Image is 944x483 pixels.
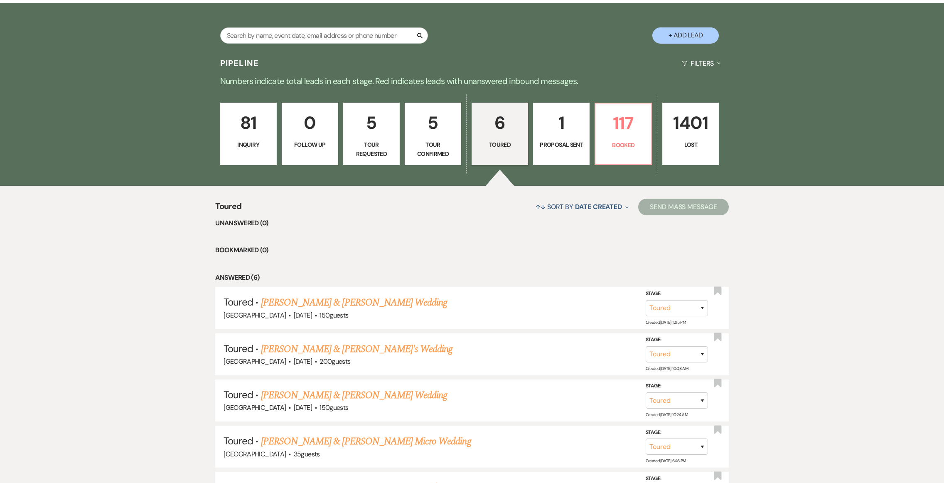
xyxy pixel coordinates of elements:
[646,366,688,371] span: Created: [DATE] 10:08 AM
[472,103,528,165] a: 6Toured
[215,200,241,218] span: Toured
[343,103,400,165] a: 5Tour Requested
[224,434,253,447] span: Toured
[646,412,688,417] span: Created: [DATE] 10:24 AM
[646,320,686,325] span: Created: [DATE] 12:15 PM
[220,27,428,44] input: Search by name, event date, email address or phone number
[668,109,713,137] p: 1401
[282,103,338,165] a: 0Follow Up
[173,74,771,88] p: Numbers indicate total leads in each stage. Red indicates leads with unanswered inbound messages.
[224,342,253,355] span: Toured
[226,109,271,137] p: 81
[595,103,652,165] a: 117Booked
[646,335,708,345] label: Stage:
[215,272,729,283] li: Answered (6)
[261,388,447,403] a: [PERSON_NAME] & [PERSON_NAME] Wedding
[224,403,286,412] span: [GEOGRAPHIC_DATA]
[410,109,456,137] p: 5
[646,289,708,298] label: Stage:
[668,140,713,149] p: Lost
[538,109,584,137] p: 1
[215,218,729,229] li: Unanswered (0)
[646,382,708,391] label: Stage:
[538,140,584,149] p: Proposal Sent
[652,27,719,44] button: + Add Lead
[224,388,253,401] span: Toured
[532,196,632,218] button: Sort By Date Created
[226,140,271,149] p: Inquiry
[215,245,729,256] li: Bookmarked (0)
[533,103,590,165] a: 1Proposal Sent
[261,434,471,449] a: [PERSON_NAME] & [PERSON_NAME] Micro Wedding
[349,140,394,159] p: Tour Requested
[294,450,320,458] span: 35 guests
[261,295,447,310] a: [PERSON_NAME] & [PERSON_NAME] Wedding
[261,342,453,357] a: [PERSON_NAME] & [PERSON_NAME]'s Wedding
[600,109,646,137] p: 117
[678,52,724,74] button: Filters
[224,311,286,320] span: [GEOGRAPHIC_DATA]
[287,109,333,137] p: 0
[294,403,312,412] span: [DATE]
[405,103,461,165] a: 5Tour Confirmed
[646,428,708,437] label: Stage:
[320,403,348,412] span: 150 guests
[646,458,686,463] span: Created: [DATE] 6:46 PM
[287,140,333,149] p: Follow Up
[600,140,646,150] p: Booked
[477,109,523,137] p: 6
[575,202,622,211] span: Date Created
[662,103,719,165] a: 1401Lost
[349,109,394,137] p: 5
[220,103,277,165] a: 81Inquiry
[294,357,312,366] span: [DATE]
[224,296,253,308] span: Toured
[638,199,729,215] button: Send Mass Message
[224,450,286,458] span: [GEOGRAPHIC_DATA]
[320,311,348,320] span: 150 guests
[220,57,259,69] h3: Pipeline
[536,202,546,211] span: ↑↓
[410,140,456,159] p: Tour Confirmed
[320,357,350,366] span: 200 guests
[477,140,523,149] p: Toured
[224,357,286,366] span: [GEOGRAPHIC_DATA]
[294,311,312,320] span: [DATE]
